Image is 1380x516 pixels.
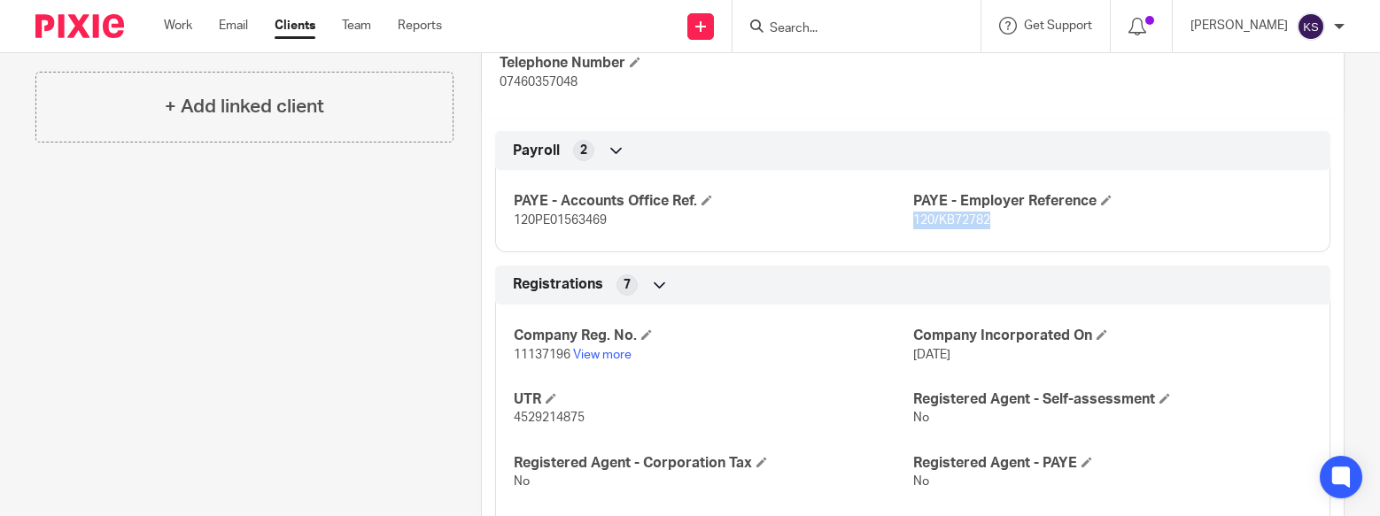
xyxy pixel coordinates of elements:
[514,412,585,424] span: 4529214875
[514,390,912,409] h4: UTR
[35,14,124,38] img: Pixie
[913,192,1312,211] h4: PAYE - Employer Reference
[514,214,607,227] span: 120PE01563469
[1024,19,1092,32] span: Get Support
[398,17,442,35] a: Reports
[514,349,570,361] span: 11137196
[514,192,912,211] h4: PAYE - Accounts Office Ref.
[913,412,929,424] span: No
[1190,17,1288,35] p: [PERSON_NAME]
[513,275,603,294] span: Registrations
[342,17,371,35] a: Team
[513,142,560,160] span: Payroll
[165,93,324,120] h4: + Add linked client
[768,21,927,37] input: Search
[624,276,631,294] span: 7
[514,454,912,473] h4: Registered Agent - Corporation Tax
[913,390,1312,409] h4: Registered Agent - Self-assessment
[275,17,315,35] a: Clients
[514,475,530,488] span: No
[164,17,192,35] a: Work
[219,17,248,35] a: Email
[913,214,990,227] span: 120/KB72782
[913,349,950,361] span: [DATE]
[1297,12,1325,41] img: svg%3E
[913,475,929,488] span: No
[580,142,587,159] span: 2
[913,327,1312,345] h4: Company Incorporated On
[573,349,632,361] a: View more
[514,327,912,345] h4: Company Reg. No.
[500,54,912,73] h4: Telephone Number
[500,76,578,89] span: 07460357048
[913,454,1312,473] h4: Registered Agent - PAYE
